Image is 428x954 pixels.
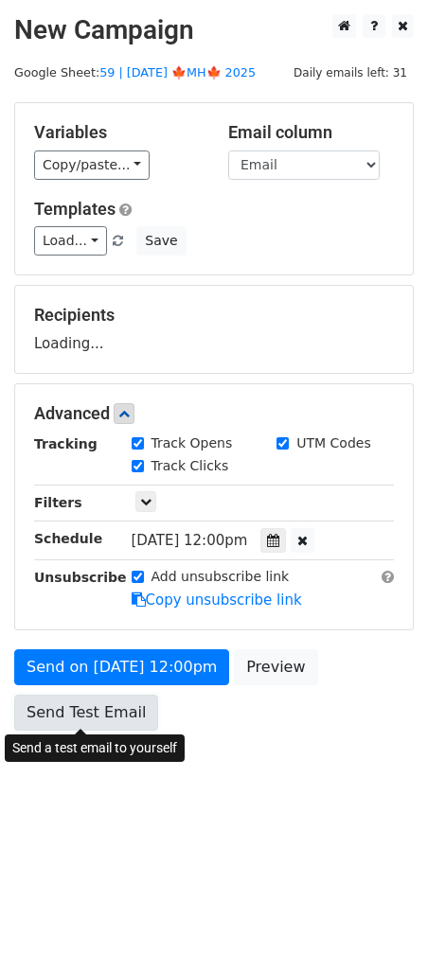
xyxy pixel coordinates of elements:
label: Track Opens [152,433,233,453]
a: Preview [234,649,317,685]
span: Daily emails left: 31 [287,62,414,83]
strong: Filters [34,495,82,510]
h5: Variables [34,122,200,143]
label: UTM Codes [296,433,370,453]
strong: Unsubscribe [34,570,127,585]
strong: Tracking [34,436,98,451]
a: Copy/paste... [34,150,150,180]
label: Track Clicks [152,456,229,476]
a: Load... [34,226,107,256]
strong: Schedule [34,531,102,546]
label: Add unsubscribe link [152,567,290,587]
a: Daily emails left: 31 [287,65,414,79]
h5: Email column [228,122,394,143]
h5: Advanced [34,403,394,424]
iframe: Chat Widget [333,863,428,954]
span: [DATE] 12:00pm [132,532,248,549]
button: Save [136,226,186,256]
a: Copy unsubscribe link [132,592,302,609]
h2: New Campaign [14,14,414,46]
a: 59 | [DATE] 🍁MH🍁 2025 [99,65,256,79]
small: Google Sheet: [14,65,256,79]
h5: Recipients [34,305,394,326]
div: Send a test email to yourself [5,734,185,762]
a: Send on [DATE] 12:00pm [14,649,229,685]
div: Loading... [34,305,394,354]
a: Send Test Email [14,695,158,731]
a: Templates [34,199,116,219]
